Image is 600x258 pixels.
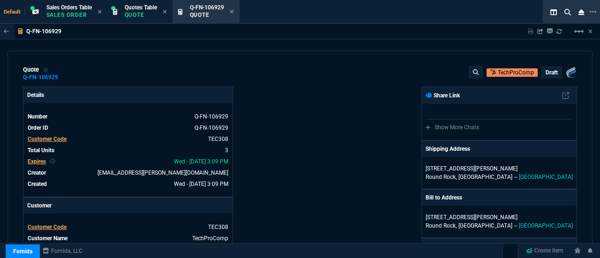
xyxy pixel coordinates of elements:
[50,157,55,166] nx-icon: Clear selected rep
[575,7,588,18] nx-icon: Close Workbench
[40,247,85,255] a: msbcCompanyName
[573,26,585,37] mat-icon: Example home icon
[28,224,67,230] span: Customer Code
[195,113,228,120] span: See Marketplace Order
[547,7,561,18] nx-icon: Split Panels
[23,87,232,103] p: Details
[195,125,228,131] a: See Marketplace Order
[588,28,592,35] a: Hide Workbench
[28,125,48,131] span: Order ID
[426,91,460,100] p: Share Link
[567,242,573,251] nx-icon: Show/Hide End User to Customer
[208,136,228,142] a: TEC308
[28,181,47,187] span: Created
[426,242,448,251] p: End User
[561,7,575,18] nx-icon: Search
[522,244,567,258] a: Create Item
[26,28,61,35] p: Q-FN-106929
[125,11,157,19] p: Quote
[97,8,102,16] nx-icon: Close Tab
[27,234,229,243] tr: undefined
[46,11,92,19] p: Sales Order
[28,147,54,154] span: Total Units
[230,8,234,16] nx-icon: Close Tab
[426,213,573,221] p: [STREET_ADDRESS][PERSON_NAME]
[225,147,228,154] span: 3
[426,124,479,131] a: Show More Chats
[97,170,228,176] span: seti.shadab@fornida.com
[546,69,558,76] p: draft
[514,174,517,180] span: --
[519,174,573,180] span: [GEOGRAPHIC_DATA]
[43,66,49,74] div: Add to Watchlist
[192,235,228,242] a: TechProComp
[27,168,229,177] tr: undefined
[426,145,470,153] p: Shipping Address
[426,193,462,202] p: Bill to Address
[27,222,229,232] tr: undefined
[487,68,538,77] a: Open Customer in hubSpot
[125,4,157,11] span: Quotes Table
[4,28,9,35] nx-icon: Back to Table
[28,235,67,242] span: Customer Name
[28,158,46,165] span: Expires
[23,198,232,214] p: Customer
[27,179,229,189] tr: undefined
[27,123,229,133] tr: See Marketplace Order
[514,222,517,229] span: --
[458,222,512,229] span: [GEOGRAPHIC_DATA]
[27,112,229,121] tr: See Marketplace Order
[4,9,25,15] span: Default
[28,136,67,142] span: Customer Code
[458,174,512,180] span: [GEOGRAPHIC_DATA]
[519,222,573,229] span: [GEOGRAPHIC_DATA]
[174,158,228,165] span: 2025-10-01T15:09:00.360Z
[426,222,457,229] span: Round Rock,
[163,8,167,16] nx-icon: Close Tab
[23,66,49,74] div: quote
[590,7,596,16] nx-icon: Open New Tab
[27,146,229,155] tr: undefined
[27,157,229,166] tr: undefined
[190,11,224,19] p: Quote
[190,4,224,11] span: Q-FN-106929
[28,113,47,120] span: Number
[426,164,573,173] p: [STREET_ADDRESS][PERSON_NAME]
[28,170,46,176] span: Creator
[174,181,228,187] span: 2025-09-17T15:09:00.360Z
[23,77,58,78] a: Q-FN-106929
[498,68,534,77] p: TechProComp
[27,134,229,144] tr: undefined
[46,4,92,11] span: Sales Orders Table
[208,224,228,230] span: TEC308
[426,174,457,180] span: Round Rock,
